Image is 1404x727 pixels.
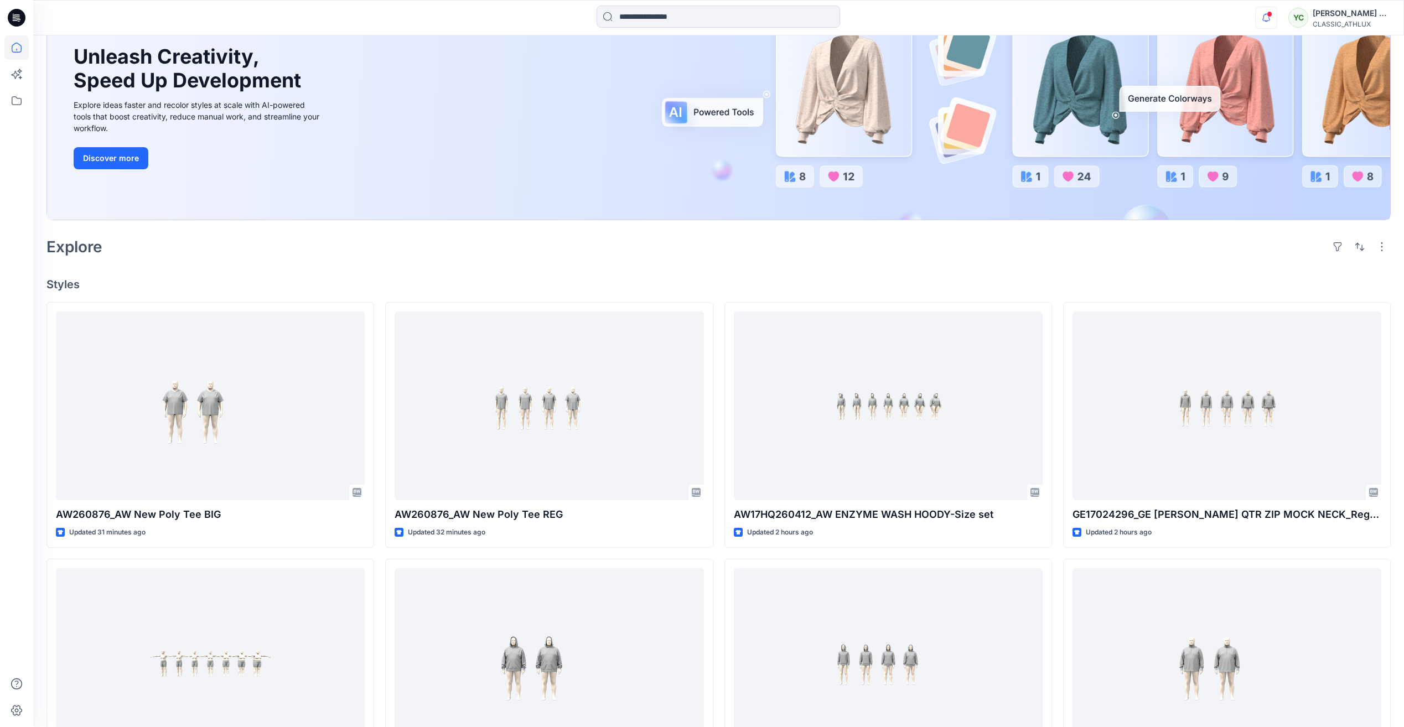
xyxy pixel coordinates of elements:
p: Updated 2 hours ago [1086,527,1152,538]
a: AW260876_AW New Poly Tee REG [395,311,703,500]
a: GE17024296_GE TERRY QTR ZIP MOCK NECK_Reg_Size set [1073,311,1381,500]
div: Explore ideas faster and recolor styles at scale with AI-powered tools that boost creativity, red... [74,99,323,134]
h1: Unleash Creativity, Speed Up Development [74,45,306,92]
button: Discover more [74,147,148,169]
a: AW17HQ260412_AW ENZYME WASH HOODY-Size set [734,311,1043,500]
p: AW17HQ260412_AW ENZYME WASH HOODY-Size set [734,507,1043,522]
a: AW260876_AW New Poly Tee BIG [56,311,365,500]
p: Updated 31 minutes ago [69,527,146,538]
div: YC [1288,8,1308,28]
a: Discover more [74,147,323,169]
p: Updated 2 hours ago [747,527,813,538]
p: Updated 32 minutes ago [408,527,485,538]
p: AW260876_AW New Poly Tee REG [395,507,703,522]
h4: Styles [46,278,1391,291]
div: CLASSIC_ATHLUX [1313,20,1390,28]
p: GE17024296_GE [PERSON_NAME] QTR ZIP MOCK NECK_Reg_Size set [1073,507,1381,522]
div: [PERSON_NAME] Cfai [1313,7,1390,20]
p: AW260876_AW New Poly Tee BIG [56,507,365,522]
h2: Explore [46,238,102,256]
